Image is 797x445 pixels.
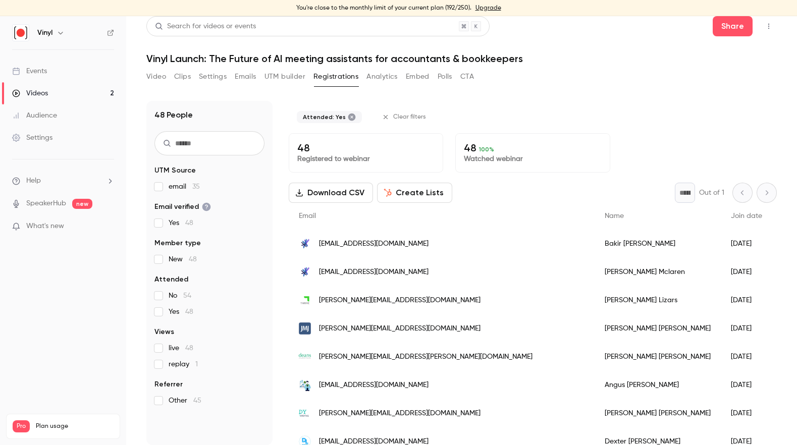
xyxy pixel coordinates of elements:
[185,308,193,315] span: 48
[406,69,430,85] button: Embed
[393,113,426,121] span: Clear filters
[297,142,435,154] p: 48
[264,69,305,85] button: UTM builder
[460,69,474,85] button: CTA
[595,371,721,399] div: Angus [PERSON_NAME]
[12,110,57,121] div: Audience
[731,212,762,219] span: Join date
[169,343,193,353] span: live
[464,142,601,154] p: 48
[713,16,753,36] button: Share
[12,88,48,98] div: Videos
[479,146,494,153] span: 100 %
[154,165,196,176] span: UTM Source
[319,239,429,249] span: [EMAIL_ADDRESS][DOMAIN_NAME]
[192,183,200,190] span: 35
[195,361,198,368] span: 1
[289,183,373,203] button: Download CSV
[13,25,29,41] img: Vinyl
[154,274,188,285] span: Attended
[299,379,311,391] img: alignedbooks.ca
[189,256,197,263] span: 48
[169,307,193,317] span: Yes
[377,183,452,203] button: Create Lists
[154,379,183,390] span: Referrer
[721,343,772,371] div: [DATE]
[299,351,311,363] img: deansaccountants.com
[146,69,166,85] button: Video
[37,28,52,38] h6: Vinyl
[169,291,191,301] span: No
[154,165,264,406] section: facet-groups
[12,66,47,76] div: Events
[721,286,772,314] div: [DATE]
[299,212,316,219] span: Email
[13,420,30,432] span: Pro
[174,69,191,85] button: Clips
[299,322,311,335] img: jmjaccountancy.uk
[169,254,197,264] span: New
[12,176,114,186] li: help-dropdown-opener
[72,199,92,209] span: new
[154,327,174,337] span: Views
[366,69,398,85] button: Analytics
[169,182,200,192] span: email
[169,359,198,369] span: replay
[761,18,777,34] button: Top Bar Actions
[319,352,533,362] span: [PERSON_NAME][EMAIL_ADDRESS][PERSON_NAME][DOMAIN_NAME]
[154,202,211,212] span: Email verified
[348,113,356,121] button: Remove "Did attend" from selected filters
[721,258,772,286] div: [DATE]
[464,154,601,164] p: Watched webinar
[595,258,721,286] div: [PERSON_NAME] Mclaren
[185,345,193,352] span: 48
[193,397,201,404] span: 45
[154,109,193,121] h1: 48 People
[12,133,52,143] div: Settings
[319,267,429,277] span: [EMAIL_ADDRESS][DOMAIN_NAME]
[26,221,64,232] span: What's new
[299,266,311,278] img: letsjourney.io
[154,238,201,248] span: Member type
[319,380,429,391] span: [EMAIL_ADDRESS][DOMAIN_NAME]
[319,323,481,334] span: [PERSON_NAME][EMAIL_ADDRESS][DOMAIN_NAME]
[378,109,432,125] button: Clear filters
[595,286,721,314] div: [PERSON_NAME] Lizars
[721,371,772,399] div: [DATE]
[26,198,66,209] a: SpeakerHub
[721,314,772,343] div: [DATE]
[169,396,201,406] span: Other
[595,314,721,343] div: [PERSON_NAME] [PERSON_NAME]
[303,113,346,121] span: Attended: Yes
[169,218,193,228] span: Yes
[183,292,191,299] span: 54
[155,21,256,32] div: Search for videos or events
[721,230,772,258] div: [DATE]
[199,69,227,85] button: Settings
[299,294,311,306] img: thrive.accountants
[26,176,41,186] span: Help
[699,188,724,198] p: Out of 1
[299,238,311,250] img: letsjourney.io
[299,410,311,417] img: dy.digital
[605,212,624,219] span: Name
[185,219,193,227] span: 48
[721,399,772,427] div: [DATE]
[297,154,435,164] p: Registered to webinar
[595,343,721,371] div: [PERSON_NAME] [PERSON_NAME]
[319,295,481,306] span: [PERSON_NAME][EMAIL_ADDRESS][DOMAIN_NAME]
[595,399,721,427] div: [PERSON_NAME] [PERSON_NAME]
[36,422,114,430] span: Plan usage
[235,69,256,85] button: Emails
[319,408,481,419] span: [PERSON_NAME][EMAIL_ADDRESS][DOMAIN_NAME]
[475,4,501,12] a: Upgrade
[595,230,721,258] div: Bakir [PERSON_NAME]
[313,69,358,85] button: Registrations
[438,69,452,85] button: Polls
[146,52,777,65] h1: Vinyl Launch: The Future of AI meeting assistants for accountants & bookkeepers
